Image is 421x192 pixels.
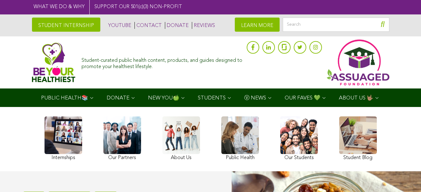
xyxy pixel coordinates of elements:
[32,88,389,107] div: Navigation Menu
[390,162,421,192] iframe: Chat Widget
[198,95,226,101] span: STUDENTS
[327,40,389,85] img: Assuaged App
[107,22,131,29] a: YOUTUBE
[244,95,266,101] span: Ⓥ NEWS
[32,42,76,82] img: Assuaged
[285,95,320,101] span: OUR FAVES 💚
[339,95,373,101] span: ABOUT US 🤟🏽
[148,95,179,101] span: NEW YOU🍏
[82,55,243,70] div: Student-curated public health content, products, and guides designed to promote your healthiest l...
[165,22,189,29] a: DONATE
[41,95,88,101] span: PUBLIC HEALTH📚
[107,95,129,101] span: DONATE
[32,18,100,32] a: STUDENT INTERNSHIP
[192,22,215,29] a: REVIEWS
[134,22,162,29] a: CONTACT
[283,18,389,32] input: Search
[235,18,280,32] a: LEARN MORE
[282,44,286,50] img: glassdoor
